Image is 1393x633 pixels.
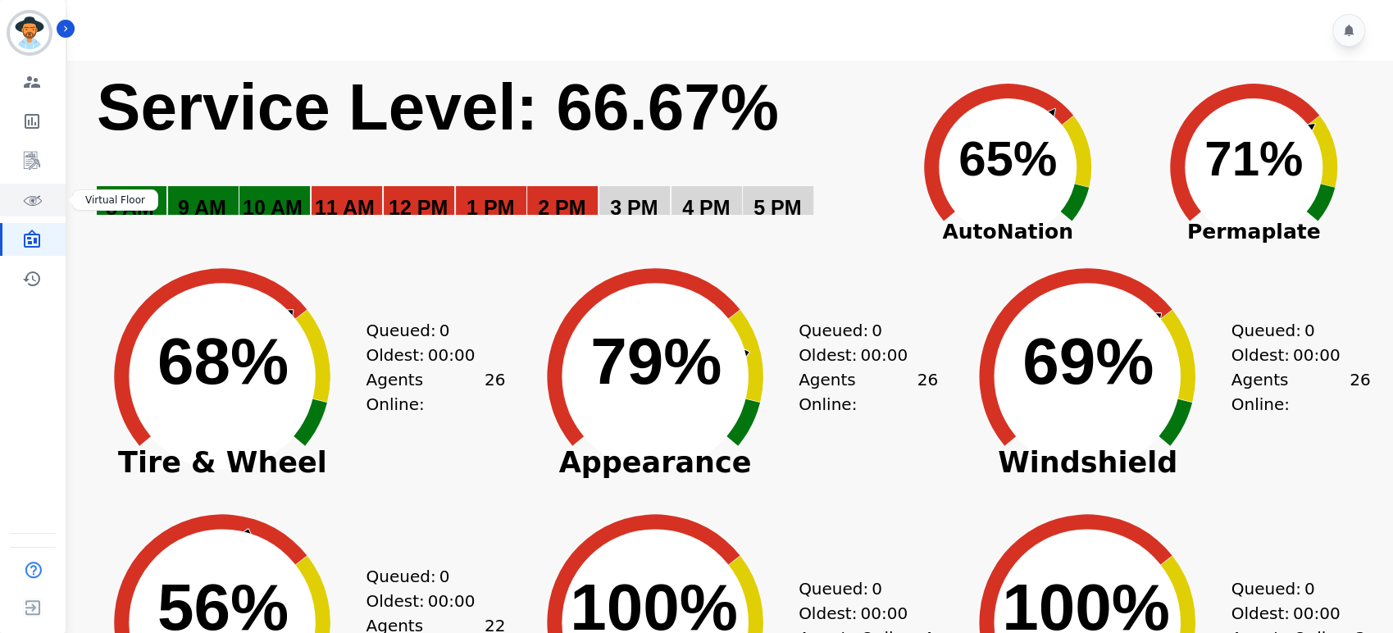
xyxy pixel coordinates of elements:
[157,325,289,398] text: 68%
[872,318,882,343] span: 0
[1204,131,1303,186] text: 71%
[428,589,476,613] span: 00:00
[538,196,585,219] text: 2 PM
[682,196,730,219] text: 4 PM
[366,343,489,367] div: Oldest:
[439,564,450,589] span: 0
[1231,601,1354,626] div: Oldest:
[485,367,505,417] span: 26
[10,13,49,52] img: Bordered avatar
[1022,325,1154,398] text: 69%
[439,318,450,343] span: 0
[366,367,505,417] div: Agents Online:
[79,454,366,471] span: Tire & Wheel
[366,318,489,343] div: Queued:
[366,564,489,589] div: Queued:
[799,576,922,601] div: Queued:
[97,71,779,143] text: Service Level: 66.67%
[1231,576,1354,601] div: Queued:
[799,367,938,417] div: Agents Online:
[1131,216,1377,248] span: Permaplate
[799,318,922,343] div: Queued:
[95,67,874,244] svg: Service Level: 0%
[1231,367,1370,417] div: Agents Online:
[958,131,1057,186] text: 65%
[753,196,801,219] text: 5 PM
[389,196,448,219] text: 12 PM
[872,576,882,601] span: 0
[1231,343,1354,367] div: Oldest:
[1304,318,1315,343] span: 0
[1350,367,1370,417] span: 26
[315,196,375,219] text: 11 AM
[1293,601,1341,626] span: 00:00
[467,196,514,219] text: 1 PM
[428,343,476,367] span: 00:00
[590,325,722,398] text: 79%
[944,454,1231,471] span: Windshield
[366,589,489,613] div: Oldest:
[860,343,908,367] span: 00:00
[243,196,303,219] text: 10 AM
[799,601,922,626] div: Oldest:
[1293,343,1341,367] span: 00:00
[610,196,658,219] text: 3 PM
[917,367,937,417] span: 26
[1231,318,1354,343] div: Queued:
[512,454,799,471] span: Appearance
[860,601,908,626] span: 00:00
[799,343,922,367] div: Oldest:
[885,216,1131,248] span: AutoNation
[178,196,226,219] text: 9 AM
[1304,576,1315,601] span: 0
